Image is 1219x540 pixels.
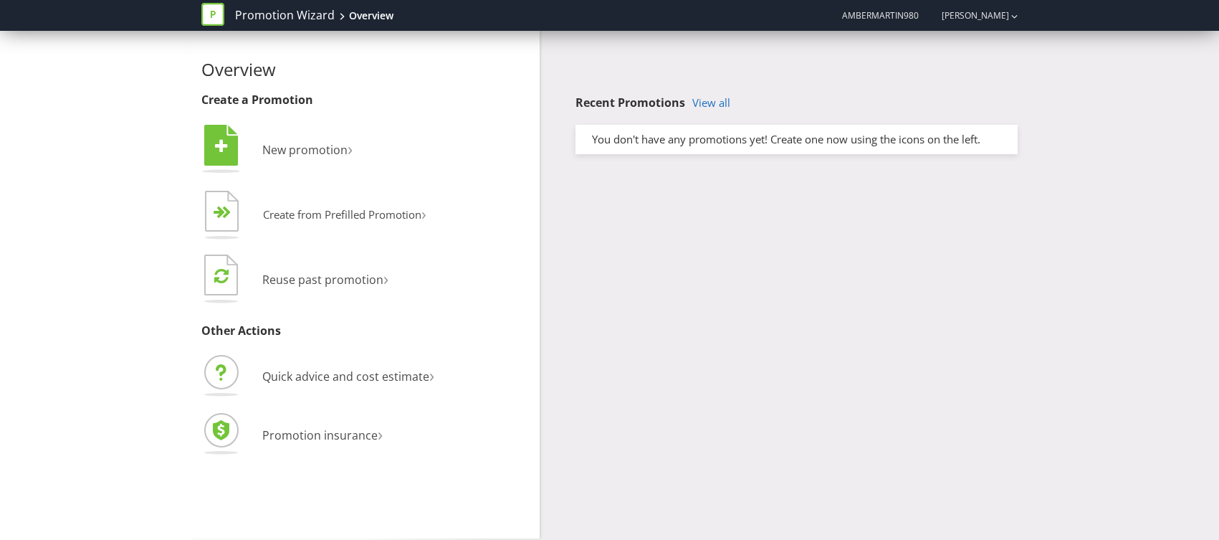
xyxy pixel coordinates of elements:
h3: Create a Promotion [201,94,530,107]
a: Quick advice and cost estimate› [201,369,434,384]
a: Promotion insurance› [201,427,383,443]
h2: Overview [201,60,530,79]
span: AMBERMARTIN980 [842,9,919,22]
span: › [348,136,353,160]
h3: Other Actions [201,325,530,338]
span: Promotion insurance [262,427,378,443]
a: View all [692,97,730,109]
span: › [421,202,426,224]
span: › [429,363,434,387]
span: › [378,422,383,445]
span: Create from Prefilled Promotion [263,207,421,222]
span: › [383,266,388,290]
span: New promotion [262,142,348,158]
span: Quick advice and cost estimate [262,369,429,384]
span: Recent Promotions [575,95,685,110]
span: Reuse past promotion [262,272,383,288]
a: [PERSON_NAME] [927,9,1009,22]
button: Create from Prefilled Promotion› [201,187,427,245]
a: Promotion Wizard [235,7,335,24]
tspan:  [215,138,228,154]
div: Overview [349,9,393,23]
tspan:  [222,206,231,219]
div: You don't have any promotions yet! Create one now using the icons on the left. [581,132,1012,147]
tspan:  [214,267,229,284]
